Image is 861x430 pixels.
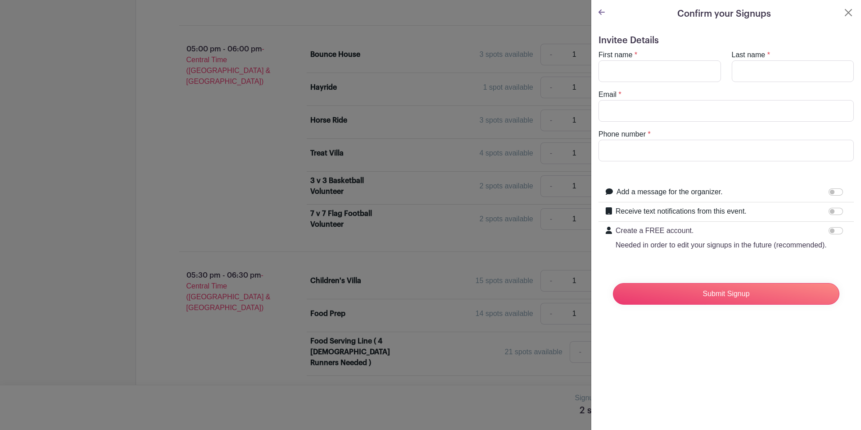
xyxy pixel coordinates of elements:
label: Last name [732,50,766,60]
h5: Confirm your Signups [677,7,771,21]
p: Create a FREE account. [616,225,827,236]
button: Close [843,7,854,18]
label: Phone number [598,129,646,140]
label: Email [598,89,616,100]
p: Needed in order to edit your signups in the future (recommended). [616,240,827,251]
label: First name [598,50,633,60]
input: Submit Signup [613,283,839,305]
label: Receive text notifications from this event. [616,206,747,217]
h5: Invitee Details [598,35,854,46]
label: Add a message for the organizer. [616,187,723,197]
